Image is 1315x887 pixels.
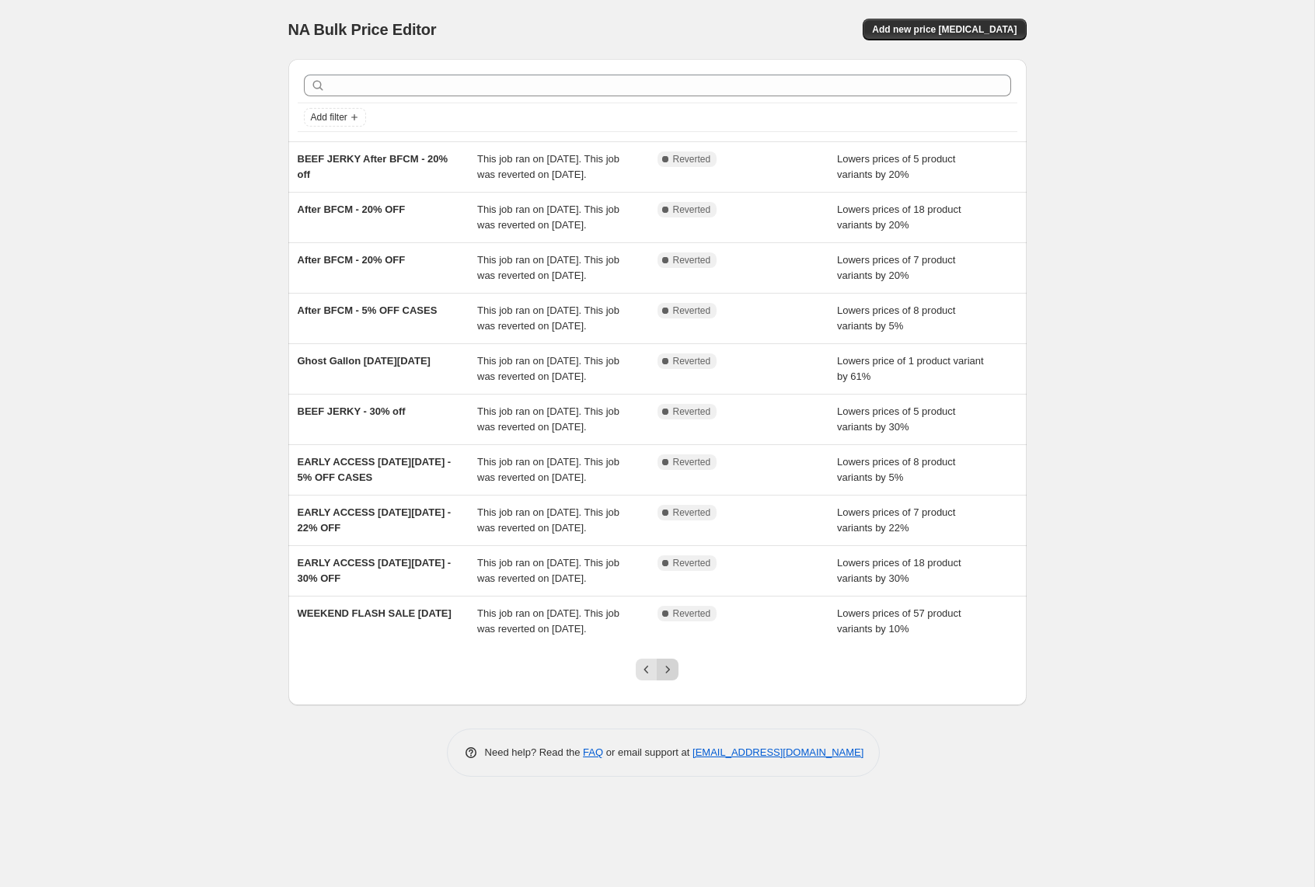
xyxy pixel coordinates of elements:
[837,456,955,483] span: Lowers prices of 8 product variants by 5%
[837,304,955,332] span: Lowers prices of 8 product variants by 5%
[837,254,955,281] span: Lowers prices of 7 product variants by 20%
[311,111,347,123] span: Add filter
[603,746,692,758] span: or email support at
[298,304,438,316] span: After BFCM - 5% OFF CASES
[636,659,657,680] button: Previous
[298,203,406,215] span: After BFCM - 20% OFF
[657,659,678,680] button: Next
[304,108,366,127] button: Add filter
[298,456,452,483] span: EARLY ACCESS [DATE][DATE] - 5% OFF CASES
[477,607,619,635] span: This job ran on [DATE]. This job was reverted on [DATE].
[477,153,619,180] span: This job ran on [DATE]. This job was reverted on [DATE].
[673,355,711,367] span: Reverted
[485,746,584,758] span: Need help? Read the
[298,506,452,534] span: EARLY ACCESS [DATE][DATE] - 22% OFF
[477,405,619,433] span: This job ran on [DATE]. This job was reverted on [DATE].
[477,304,619,332] span: This job ran on [DATE]. This job was reverted on [DATE].
[692,746,863,758] a: [EMAIL_ADDRESS][DOMAIN_NAME]
[673,254,711,266] span: Reverted
[288,21,437,38] span: NA Bulk Price Editor
[863,19,1026,40] button: Add new price [MEDICAL_DATA]
[673,405,711,418] span: Reverted
[837,557,961,584] span: Lowers prices of 18 product variants by 30%
[583,746,603,758] a: FAQ
[298,355,431,367] span: Ghost Gallon [DATE][DATE]
[636,659,678,680] nav: Pagination
[477,203,619,231] span: This job ran on [DATE]. This job was reverted on [DATE].
[673,153,711,165] span: Reverted
[673,607,711,620] span: Reverted
[298,254,406,266] span: After BFCM - 20% OFF
[477,557,619,584] span: This job ran on [DATE]. This job was reverted on [DATE].
[298,607,452,619] span: WEEKEND FLASH SALE [DATE]
[298,153,448,180] span: BEEF JERKY After BFCM - 20% off
[837,153,955,180] span: Lowers prices of 5 product variants by 20%
[477,355,619,382] span: This job ran on [DATE]. This job was reverted on [DATE].
[837,405,955,433] span: Lowers prices of 5 product variants by 30%
[837,506,955,534] span: Lowers prices of 7 product variants by 22%
[837,355,984,382] span: Lowers price of 1 product variant by 61%
[673,557,711,569] span: Reverted
[837,203,961,231] span: Lowers prices of 18 product variants by 20%
[673,456,711,468] span: Reverted
[673,304,711,317] span: Reverted
[298,405,406,417] span: BEEF JERKY - 30% off
[298,557,452,584] span: EARLY ACCESS [DATE][DATE] - 30% OFF
[837,607,961,635] span: Lowers prices of 57 product variants by 10%
[673,506,711,519] span: Reverted
[872,23,1017,36] span: Add new price [MEDICAL_DATA]
[477,254,619,281] span: This job ran on [DATE]. This job was reverted on [DATE].
[477,506,619,534] span: This job ran on [DATE]. This job was reverted on [DATE].
[477,456,619,483] span: This job ran on [DATE]. This job was reverted on [DATE].
[673,203,711,216] span: Reverted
